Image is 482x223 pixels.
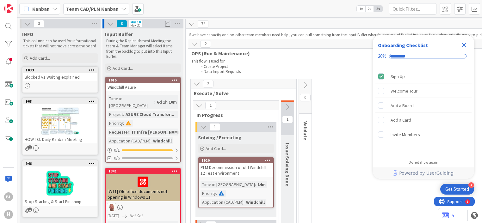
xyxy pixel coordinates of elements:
span: Validate [302,121,309,140]
span: : [129,129,130,136]
span: Support [13,1,29,9]
a: 1015Windchill AzureTime in [GEOGRAPHIC_DATA]:6d 1h 10mProject:AZURE Cloud Transfor...Priority:Req... [105,77,181,163]
span: Issue Solving Done [284,143,291,186]
div: 1033 [23,67,97,73]
div: Do not show again [409,160,438,165]
span: INFO [22,31,33,37]
div: 1033 [26,68,97,72]
img: Visit kanbanzone.com [4,4,13,13]
div: HOW TO: Daily Kanban Meeting [23,135,97,143]
span: 2x [365,6,374,12]
div: Invite Members is incomplete. [375,128,472,142]
span: 2 [203,80,213,87]
span: 0 [300,94,311,101]
span: : [123,120,124,127]
div: Priority [108,120,123,127]
div: Time in [GEOGRAPHIC_DATA] [108,95,154,109]
span: : [154,99,155,105]
span: : [216,190,217,197]
div: Priority [201,190,216,197]
div: 20% [378,53,386,59]
a: Powered by UserGuiding [376,167,471,179]
div: 1033Blocked vs Waiting explained [23,67,97,81]
div: 1 [33,3,34,8]
span: 8 [116,20,127,27]
div: Checklist progress: 20% [378,53,469,59]
div: IT Infra [PERSON_NAME] [130,129,183,136]
div: Close Checklist [459,40,469,50]
div: 4 [468,182,474,188]
div: 1920 [201,158,273,163]
div: 1015 [108,78,180,82]
div: 6d 1h 10m [155,99,178,105]
div: Application (CAD/PLM) [108,137,151,144]
span: 1 [28,145,32,149]
div: Max 20 [130,24,140,27]
div: 968 [26,99,97,104]
div: 1920PLM Decommission of old Windchill 12 Test environment [199,158,273,177]
div: Onboarding Checklist [378,41,428,49]
a: 5 [442,212,454,219]
div: Blocked vs Waiting explained [23,73,97,81]
div: 968 [23,99,97,104]
div: 1015Windchill Azure [106,77,180,91]
div: Windchill Azure [106,83,180,91]
div: BL [4,192,13,201]
div: Windchill [244,199,266,206]
div: 946 [23,161,97,166]
div: 1341 [106,168,180,174]
div: Stop Starting & Start Finishing [23,197,97,206]
div: 946Stop Starting & Start Finishing [23,161,97,206]
a: 946Stop Starting & Start Finishing [22,160,98,217]
span: : [151,137,151,144]
img: RK [108,203,116,211]
div: Get Started [445,186,469,192]
div: PLM Decommission of old Windchill 12 Test environment [199,163,273,177]
span: Execute / Solve [194,90,288,96]
div: Add a Card [391,116,411,124]
span: Kanban [32,5,50,13]
span: 3x [374,6,382,12]
input: Quick Filter... [389,3,436,15]
div: Time in [GEOGRAPHIC_DATA] [201,181,255,188]
div: Requester [108,129,129,136]
span: : [255,181,256,188]
div: 0/1 [106,146,180,154]
div: Footer [373,167,474,179]
p: This column can be used for informational tickets that will not move across the board [23,39,97,49]
i: Not Set [129,213,143,219]
span: Add Card... [206,146,226,151]
a: 968HOW TO: Daily Kanban Meeting [22,98,98,155]
span: Solving / Executing [198,134,242,141]
span: : [123,111,124,118]
div: 968HOW TO: Daily Kanban Meeting [23,99,97,143]
div: Invite Members [391,131,420,138]
span: 1 [209,123,220,131]
div: Add a Board [391,102,414,109]
div: Project [108,111,123,118]
div: AZURE Cloud Transfor... [124,111,176,118]
a: 1033Blocked vs Waiting explained [22,67,98,93]
div: 1341[W11] Old office documents not opening in Windows 11 [106,168,180,201]
div: [W11] Old office documents not opening in Windows 11 [106,174,180,201]
span: 0/6 [114,155,120,161]
div: Add a Board is incomplete. [375,99,472,112]
div: 1015 [106,77,180,83]
div: Sign Up [391,73,405,80]
span: 1 [282,116,293,123]
span: [DATE] [108,213,119,219]
span: 2 [200,40,211,48]
span: In Progress [196,112,271,118]
div: Min 10 [130,21,141,24]
span: Input Buffer [105,31,133,37]
span: Powered by UserGuiding [399,169,454,177]
div: Open Get Started checklist, remaining modules: 4 [440,184,474,195]
a: 1920PLM Decommission of old Windchill 12 Test environmentTime in [GEOGRAPHIC_DATA]:14mPriority:Ap... [198,157,274,208]
div: Application (CAD/PLM) [201,199,244,206]
span: 0 / 1 [114,147,120,154]
div: 14m [256,181,267,188]
span: Add Card... [30,55,50,61]
span: 1 [205,102,216,109]
div: 1341 [108,169,180,173]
